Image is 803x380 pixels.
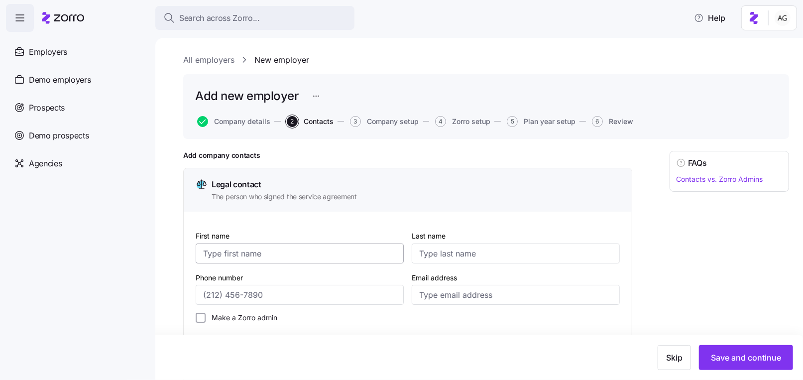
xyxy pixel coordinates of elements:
button: 6Review [592,116,633,127]
label: First name [196,231,229,242]
span: 2 [287,116,298,127]
a: Demo employers [6,66,147,94]
input: Type last name [412,244,620,263]
span: Company details [214,118,270,125]
a: All employers [183,54,234,66]
span: Legal contact [212,178,261,191]
span: Search across Zorro... [179,12,260,24]
span: 3 [350,116,361,127]
input: Type first name [196,244,404,263]
span: Prospects [29,102,65,114]
span: The person who signed the service agreement [212,192,357,202]
span: 4 [435,116,446,127]
input: (212) 456-7890 [196,285,404,305]
a: Demo prospects [6,122,147,149]
button: 5Plan year setup [507,116,575,127]
label: Phone number [196,272,243,283]
a: Agencies [6,149,147,177]
span: Zorro setup [452,118,490,125]
a: 4Zorro setup [433,116,490,127]
button: 2Contacts [287,116,334,127]
span: Save and continue [711,352,781,364]
input: Type email address [412,285,620,305]
a: 2Contacts [285,116,334,127]
a: Contacts vs. Zorro Admins [676,175,763,183]
h4: FAQs [688,157,707,169]
span: Demo prospects [29,129,89,142]
a: 3Company setup [348,116,419,127]
a: Employers [6,38,147,66]
button: Skip [658,345,691,370]
label: Make a Zorro admin [206,313,277,323]
span: Skip [666,352,683,364]
a: Company details [195,116,270,127]
button: Save and continue [699,345,793,370]
a: 5Plan year setup [505,116,575,127]
span: Agencies [29,157,62,170]
span: Demo employers [29,74,91,86]
a: New employer [254,54,309,66]
span: Review [609,118,633,125]
span: Company setup [367,118,419,125]
span: Plan year setup [524,118,575,125]
label: Last name [412,231,446,242]
button: Help [686,8,733,28]
button: Company details [197,116,270,127]
h1: Add new employer [195,88,298,104]
span: Help [694,12,725,24]
button: 3Company setup [350,116,419,127]
span: 6 [592,116,603,127]
button: Search across Zorro... [155,6,354,30]
label: Email address [412,272,457,283]
h1: Add company contacts [183,151,632,160]
span: Contacts [304,118,334,125]
a: Prospects [6,94,147,122]
img: 5fc55c57e0610270ad857448bea2f2d5 [775,10,791,26]
a: 6Review [590,116,633,127]
span: Employers [29,46,67,58]
button: 4Zorro setup [435,116,490,127]
span: 5 [507,116,518,127]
